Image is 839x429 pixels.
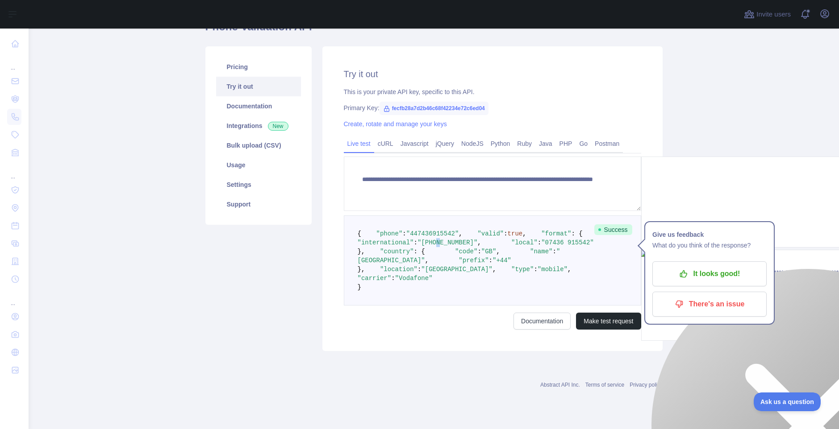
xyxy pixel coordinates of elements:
span: "valid" [477,230,504,237]
a: Create, rotate and manage your keys [344,120,447,128]
span: "mobile" [538,266,568,273]
button: Make test request [576,313,641,330]
a: Support [216,194,301,214]
span: : [402,230,406,237]
h1: Give us feedback [652,229,767,240]
span: "format" [541,230,571,237]
span: : [489,257,493,264]
span: "phone" [376,230,403,237]
h2: Try it out [344,68,641,80]
span: "name" [530,248,552,255]
a: Documentation [216,96,301,116]
span: : [477,248,481,255]
a: Python [487,136,514,151]
button: Invite users [742,7,793,21]
span: : { [571,230,582,237]
a: Postman [591,136,623,151]
div: ... [7,162,21,180]
span: "code" [455,248,477,255]
span: : [534,266,537,273]
a: Java [535,136,556,151]
a: PHP [556,136,576,151]
span: , [493,266,496,273]
span: "prefix" [459,257,488,264]
div: Primary Key: [344,103,641,112]
span: "07436 915542" [541,239,594,246]
span: , [459,230,462,237]
span: Invite users [756,9,791,20]
span: "447436915542" [406,230,459,237]
span: : [552,248,556,255]
span: , [496,248,500,255]
span: , [522,230,526,237]
span: "type" [511,266,534,273]
span: : [538,239,541,246]
a: Integrations New [216,116,301,136]
span: "location" [380,266,417,273]
a: Bulk upload (CSV) [216,136,301,155]
span: "[GEOGRAPHIC_DATA]" [421,266,493,273]
a: cURL [374,136,397,151]
span: } [358,284,361,291]
a: Usage [216,155,301,175]
a: Settings [216,175,301,194]
div: This is your private API key, specific to this API. [344,87,641,96]
span: true [508,230,523,237]
span: : [504,230,507,237]
span: "country" [380,248,414,255]
span: "Vodafone" [395,275,433,282]
a: Documentation [513,313,571,330]
div: ... [7,54,21,71]
h1: Phone Validation API [205,20,663,41]
a: Try it out [216,77,301,96]
span: : { [414,248,425,255]
span: : [414,239,417,246]
button: There's an issue [652,292,767,317]
a: Privacy policy [630,382,662,388]
a: Abstract API Inc. [540,382,580,388]
div: ... [7,289,21,307]
span: New [268,122,288,131]
span: }, [358,248,365,255]
span: "carrier" [358,275,392,282]
a: Ruby [513,136,535,151]
a: Pricing [216,57,301,77]
span: , [425,257,429,264]
span: Success [594,224,632,235]
button: It looks good! [652,261,767,286]
a: Javascript [397,136,432,151]
span: fecfb28a7d2b46c68f42234e72c6ed04 [380,102,488,115]
span: "international" [358,239,414,246]
span: "[PHONE_NUMBER]" [417,239,477,246]
p: It looks good! [659,266,760,281]
span: { [358,230,361,237]
a: jQuery [432,136,458,151]
span: , [477,239,481,246]
a: NodeJS [458,136,487,151]
span: , [568,266,571,273]
iframe: Toggle Customer Support [754,392,821,411]
span: "+44" [493,257,511,264]
a: Live test [344,136,374,151]
span: : [391,275,395,282]
p: There's an issue [659,297,760,312]
a: Terms of service [585,382,624,388]
span: "local" [511,239,538,246]
span: "GB" [481,248,497,255]
p: What do you think of the response? [652,240,767,251]
span: : [417,266,421,273]
a: Go [576,136,591,151]
span: }, [358,266,365,273]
